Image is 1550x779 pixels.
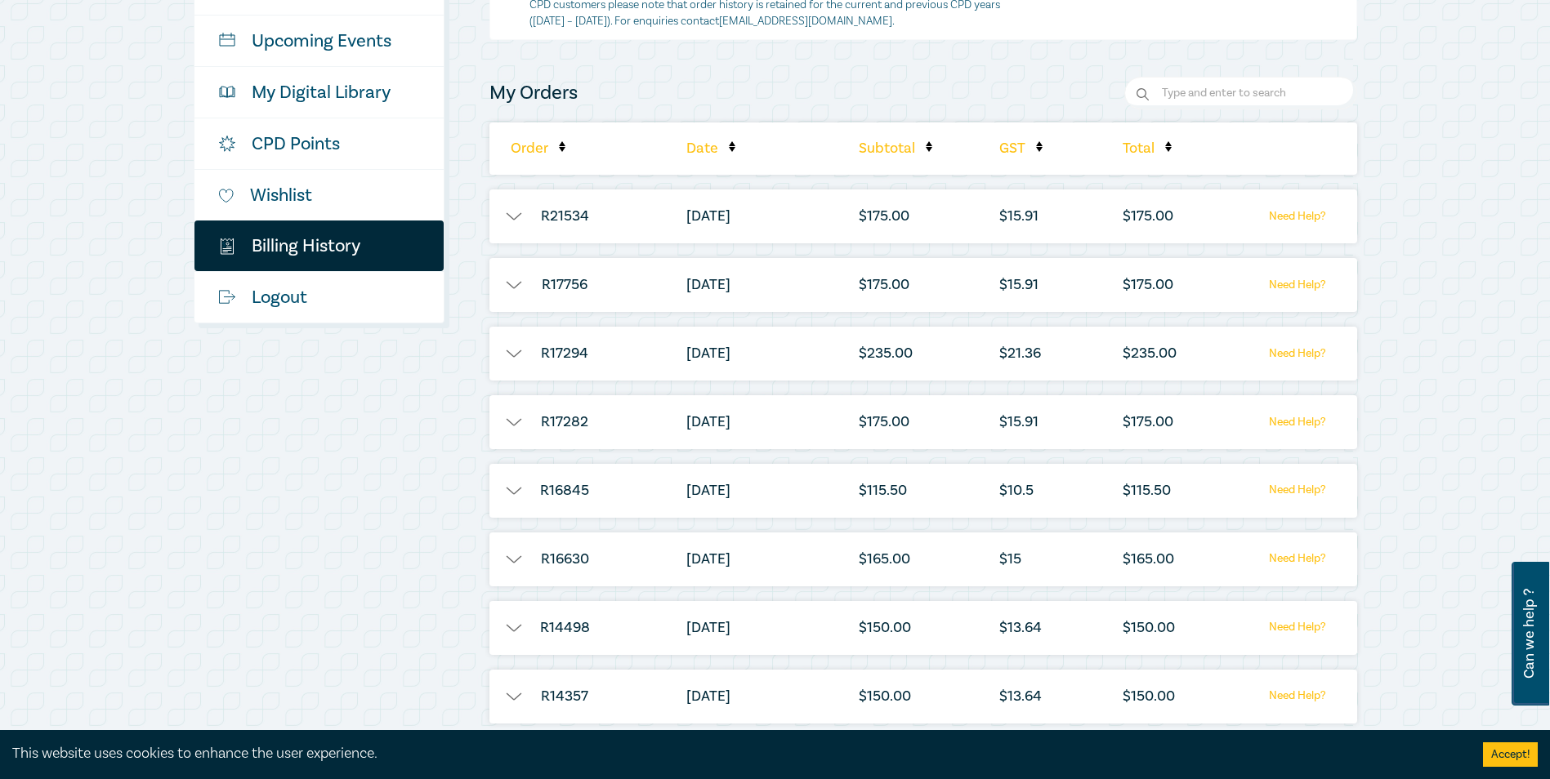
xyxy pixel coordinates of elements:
[1246,275,1348,296] a: Need Help?
[991,395,1077,449] li: $ 15.91
[678,327,813,381] li: [DATE]
[222,241,226,248] tspan: $
[489,80,578,106] h4: My Orders
[991,464,1077,518] li: $ 10.5
[1114,464,1200,518] li: $ 115.50
[489,189,641,243] li: R21534
[851,122,953,175] li: Subtotal
[489,395,641,449] li: R17282
[991,258,1077,312] li: $ 15.91
[851,670,953,723] li: $ 150.00
[851,532,953,586] li: $ 165.00
[1246,344,1348,364] a: Need Help?
[489,601,641,655] li: R14498
[194,16,444,66] a: Upcoming Events
[991,189,1077,243] li: $ 15.91
[678,122,813,175] li: Date
[1246,549,1348,569] a: Need Help?
[194,67,444,118] a: My Digital Library
[194,272,444,323] a: Logout
[678,258,813,312] li: [DATE]
[678,395,813,449] li: [DATE]
[1246,617,1348,638] a: Need Help?
[489,532,641,586] li: R16630
[678,532,813,586] li: [DATE]
[194,220,444,271] a: $Billing History
[489,122,641,175] li: Order
[12,743,1458,764] div: This website uses cookies to enhance the user experience.
[1114,395,1200,449] li: $ 175.00
[991,532,1077,586] li: $ 15
[851,464,953,518] li: $ 115.50
[678,601,813,655] li: [DATE]
[1246,480,1348,501] a: Need Help?
[1114,327,1200,381] li: $ 235.00
[1114,258,1200,312] li: $ 175.00
[1246,686,1348,706] a: Need Help?
[1483,742,1538,767] button: Accept cookies
[851,601,953,655] li: $ 150.00
[1114,189,1200,243] li: $ 175.00
[489,327,641,381] li: R17294
[678,464,813,518] li: [DATE]
[991,670,1077,723] li: $ 13.64
[851,395,953,449] li: $ 175.00
[1246,412,1348,433] a: Need Help?
[851,189,953,243] li: $ 175.00
[1114,532,1200,586] li: $ 165.00
[1114,670,1200,723] li: $ 150.00
[991,601,1077,655] li: $ 13.64
[991,327,1077,381] li: $ 21.36
[678,189,813,243] li: [DATE]
[489,464,641,518] li: R16845
[194,118,444,169] a: CPD Points
[851,258,953,312] li: $ 175.00
[194,170,444,220] a: Wishlist
[1114,601,1200,655] li: $ 150.00
[851,327,953,381] li: $ 235.00
[1246,207,1348,227] a: Need Help?
[489,670,641,723] li: R14357
[1124,77,1357,109] input: Search
[1521,572,1537,696] span: Can we help ?
[678,670,813,723] li: [DATE]
[719,14,892,29] a: [EMAIL_ADDRESS][DOMAIN_NAME]
[991,122,1077,175] li: GST
[1114,122,1200,175] li: Total
[489,258,641,312] li: R17756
